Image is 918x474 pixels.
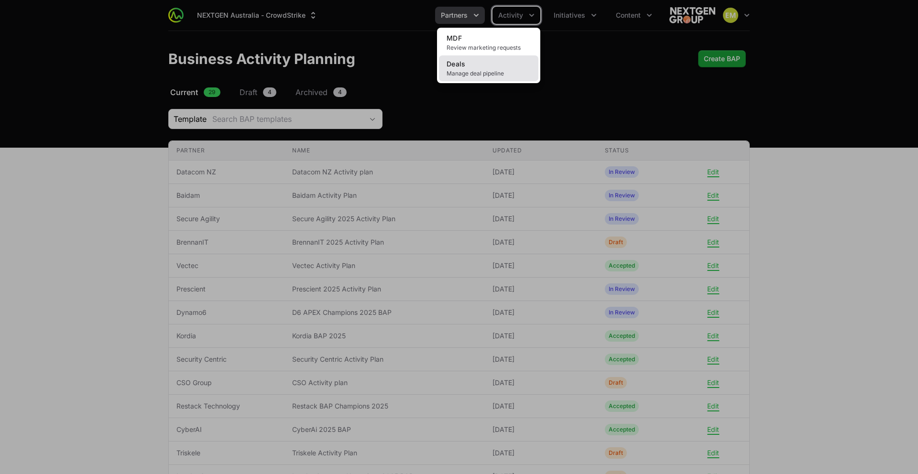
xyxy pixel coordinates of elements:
span: MDF [447,34,462,42]
div: Main navigation [184,7,658,24]
a: DealsManage deal pipeline [439,55,538,81]
span: Deals [447,60,466,68]
a: MDFReview marketing requests [439,30,538,55]
span: Manage deal pipeline [447,70,531,77]
div: Activity menu [492,7,540,24]
span: Review marketing requests [447,44,531,52]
